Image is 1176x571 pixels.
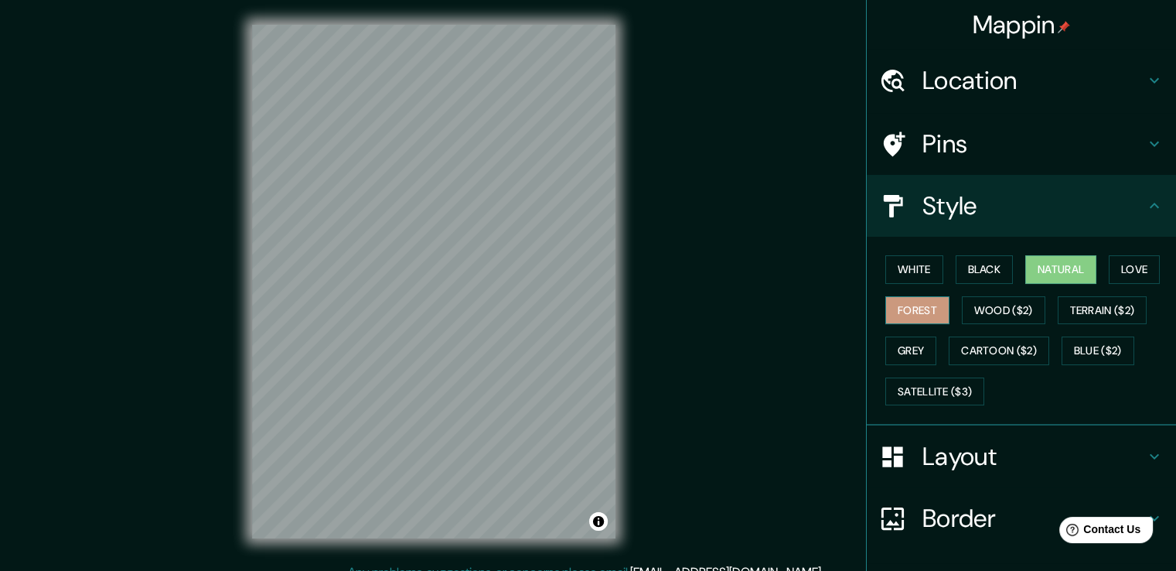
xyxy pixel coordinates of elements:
[922,503,1145,534] h4: Border
[589,512,608,531] button: Toggle attribution
[922,190,1145,221] h4: Style
[922,441,1145,472] h4: Layout
[922,128,1145,159] h4: Pins
[956,255,1014,284] button: Black
[885,255,943,284] button: White
[949,337,1049,365] button: Cartoon ($2)
[1058,296,1147,325] button: Terrain ($2)
[252,25,615,539] canvas: Map
[867,426,1176,487] div: Layout
[867,487,1176,549] div: Border
[867,175,1176,237] div: Style
[867,50,1176,111] div: Location
[885,296,949,325] button: Forest
[867,113,1176,175] div: Pins
[885,378,984,406] button: Satellite ($3)
[1038,511,1159,554] iframe: Help widget launcher
[1058,21,1070,33] img: pin-icon.png
[922,65,1145,96] h4: Location
[1062,337,1134,365] button: Blue ($2)
[973,9,1071,40] h4: Mappin
[885,337,936,365] button: Grey
[962,296,1045,325] button: Wood ($2)
[1025,255,1096,284] button: Natural
[1109,255,1160,284] button: Love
